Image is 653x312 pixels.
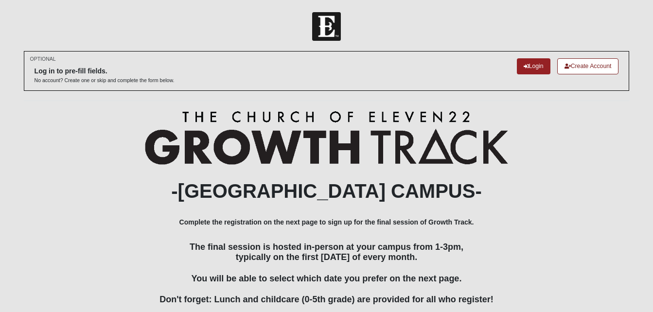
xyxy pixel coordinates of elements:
span: Don't forget: Lunch and childcare (0-5th grade) are provided for all who register! [159,295,493,304]
h6: Log in to pre-fill fields. [35,67,175,75]
small: OPTIONAL [30,55,56,63]
img: Growth Track Logo [145,111,509,164]
span: The final session is hosted in-person at your campus from 1-3pm, [190,242,463,252]
span: typically on the first [DATE] of every month. [236,252,418,262]
b: Complete the registration on the next page to sign up for the final session of Growth Track. [179,218,474,226]
b: -[GEOGRAPHIC_DATA] CAMPUS- [171,180,482,202]
a: Create Account [557,58,619,74]
span: You will be able to select which date you prefer on the next page. [192,274,462,283]
img: Church of Eleven22 Logo [312,12,341,41]
p: No account? Create one or skip and complete the form below. [35,77,175,84]
a: Login [517,58,550,74]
